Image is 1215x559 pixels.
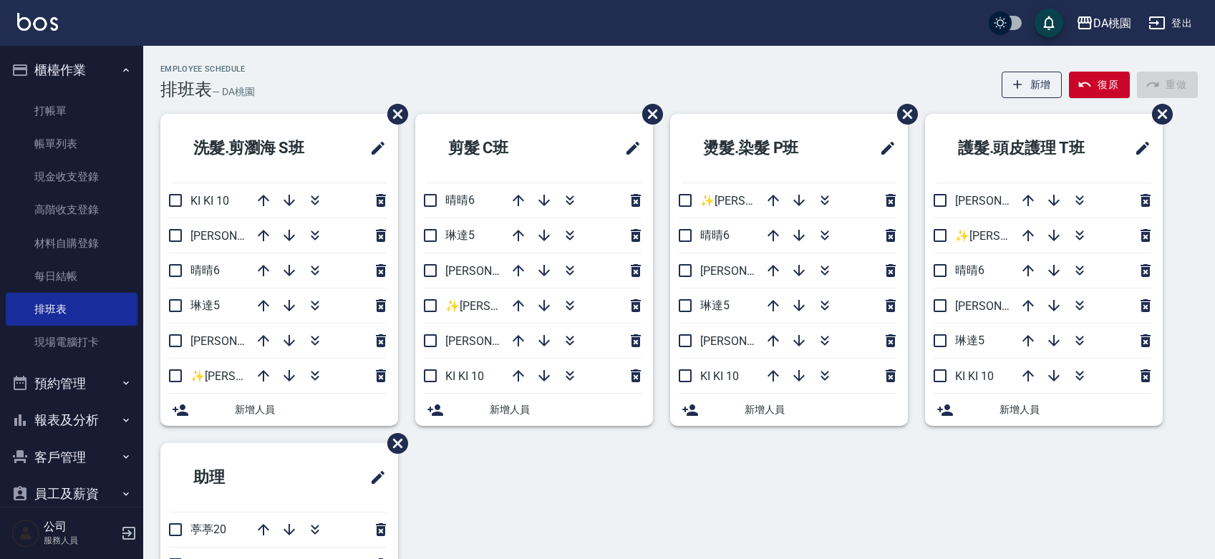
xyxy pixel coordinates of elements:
span: 刪除班表 [377,422,410,465]
a: 材料自購登錄 [6,227,137,260]
span: [PERSON_NAME]8 [955,299,1047,313]
p: 服務人員 [44,534,117,547]
span: 晴晴6 [955,263,984,277]
span: 修改班表的標題 [616,131,642,165]
a: 帳單列表 [6,127,137,160]
h5: 公司 [44,520,117,534]
button: 報表及分析 [6,402,137,439]
span: 新增人員 [999,402,1151,417]
button: 新增 [1002,72,1062,98]
span: 刪除班表 [631,93,665,135]
span: 刪除班表 [886,93,920,135]
span: [PERSON_NAME]8 [445,334,538,348]
span: 晴晴6 [445,193,475,207]
span: 琳達5 [190,298,220,312]
span: [PERSON_NAME]3 [190,334,283,348]
span: [PERSON_NAME]3 [445,264,538,278]
a: 現金收支登錄 [6,160,137,193]
span: ✨[PERSON_NAME][PERSON_NAME] ✨16 [190,369,407,383]
span: ✨[PERSON_NAME][PERSON_NAME] ✨16 [700,194,916,208]
button: 預約管理 [6,365,137,402]
button: 復原 [1069,72,1130,98]
span: KI KI 10 [190,194,229,208]
img: Person [11,519,40,548]
h2: 洗髮.剪瀏海 S班 [172,122,343,174]
h2: 助理 [172,452,304,503]
h2: 燙髮.染髮 P班 [682,122,846,174]
div: 新增人員 [415,394,653,426]
span: 琳達5 [445,228,475,242]
span: 新增人員 [235,402,387,417]
span: 修改班表的標題 [1126,131,1151,165]
div: 新增人員 [925,394,1163,426]
div: DA桃園 [1093,14,1131,32]
span: 葶葶20 [190,522,226,536]
span: 晴晴6 [700,228,730,242]
span: 琳達5 [700,298,730,312]
button: 櫃檯作業 [6,52,137,89]
span: 刪除班表 [1141,93,1175,135]
button: 登出 [1143,10,1198,37]
span: [PERSON_NAME]3 [700,264,793,278]
span: 晴晴6 [190,263,220,277]
button: save [1035,9,1063,37]
span: 修改班表的標題 [361,460,387,495]
button: 員工及薪資 [6,475,137,512]
h3: 排班表 [160,79,212,99]
div: 新增人員 [670,394,908,426]
a: 現場電腦打卡 [6,326,137,359]
span: 修改班表的標題 [361,131,387,165]
h2: 護髮.頭皮護理 T班 [936,122,1115,174]
a: 每日結帳 [6,260,137,293]
span: [PERSON_NAME]8 [700,334,793,348]
span: 新增人員 [745,402,896,417]
span: ✨[PERSON_NAME][PERSON_NAME] ✨16 [445,299,662,313]
h6: — DA桃園 [212,84,255,99]
span: KI KI 10 [445,369,484,383]
button: DA桃園 [1070,9,1137,38]
a: 打帳單 [6,94,137,127]
span: KI KI 10 [955,369,994,383]
img: Logo [17,13,58,31]
span: [PERSON_NAME]3 [955,194,1047,208]
span: 新增人員 [490,402,642,417]
span: ✨[PERSON_NAME][PERSON_NAME] ✨16 [955,229,1171,243]
span: KI KI 10 [700,369,739,383]
span: 刪除班表 [377,93,410,135]
span: 修改班表的標題 [871,131,896,165]
a: 排班表 [6,293,137,326]
span: 琳達5 [955,334,984,347]
span: [PERSON_NAME]8 [190,229,283,243]
h2: Employee Schedule [160,64,255,74]
div: 新增人員 [160,394,398,426]
h2: 剪髮 C班 [427,122,573,174]
button: 客戶管理 [6,439,137,476]
a: 高階收支登錄 [6,193,137,226]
